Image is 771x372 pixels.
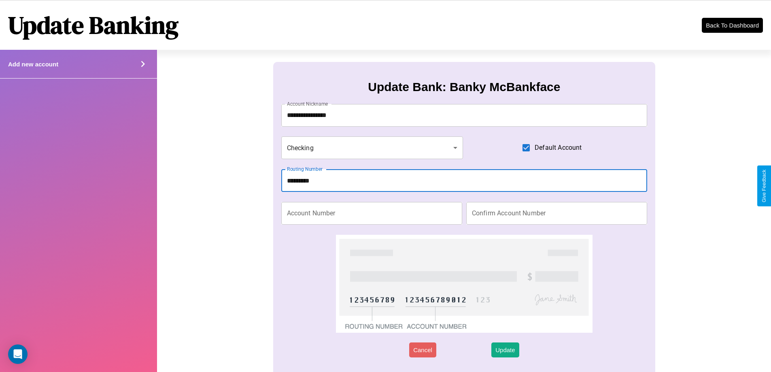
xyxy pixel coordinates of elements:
label: Routing Number [287,166,323,172]
div: Checking [281,136,463,159]
h4: Add new account [8,61,58,68]
h1: Update Banking [8,9,178,42]
h3: Update Bank: Banky McBankface [368,80,560,94]
div: Open Intercom Messenger [8,344,28,364]
button: Cancel [409,342,436,357]
span: Default Account [535,143,582,153]
div: Give Feedback [761,170,767,202]
button: Back To Dashboard [702,18,763,33]
button: Update [491,342,519,357]
img: check [336,235,592,333]
label: Account Nickname [287,100,328,107]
